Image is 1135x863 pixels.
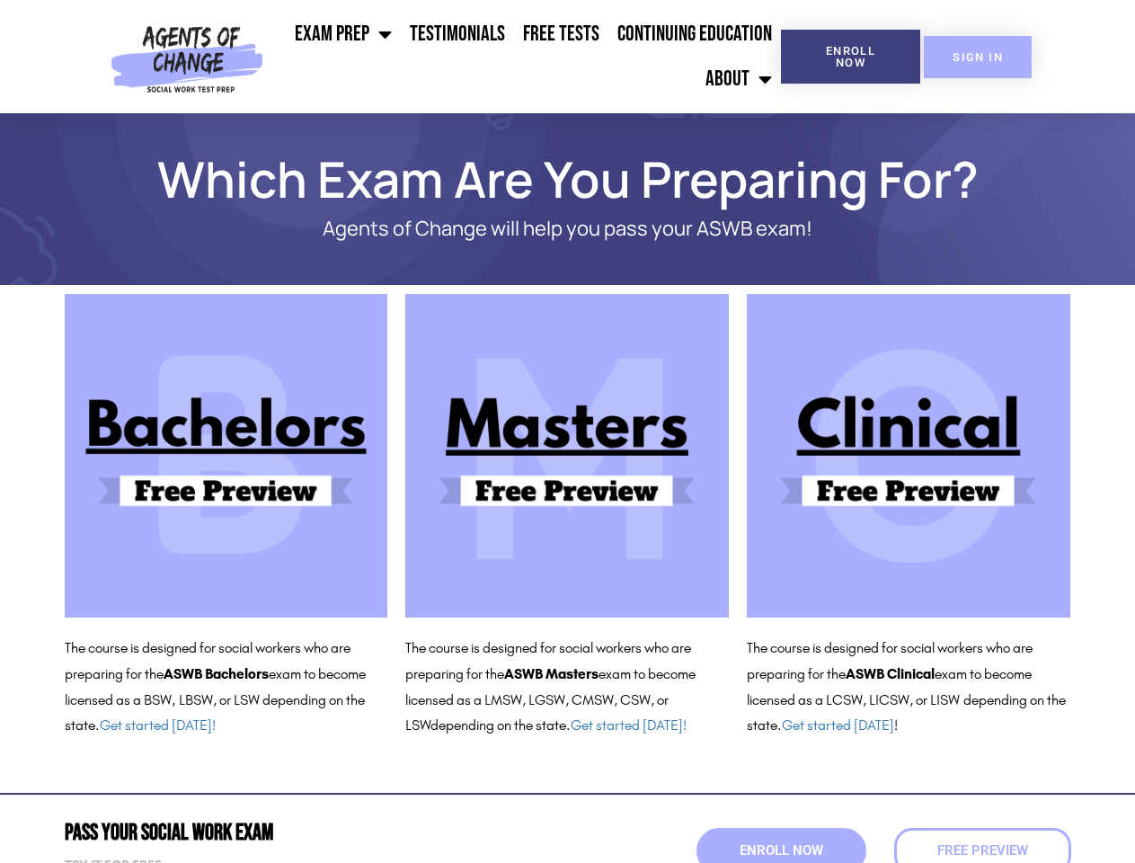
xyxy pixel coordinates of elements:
[56,158,1080,200] h1: Which Exam Are You Preparing For?
[696,57,781,102] a: About
[953,51,1003,63] span: SIGN IN
[401,12,514,57] a: Testimonials
[504,665,599,682] b: ASWB Masters
[286,12,401,57] a: Exam Prep
[405,636,729,739] p: The course is designed for social workers who are preparing for the exam to become licensed as a ...
[608,12,781,57] a: Continuing Education
[740,844,823,858] span: Enroll Now
[777,716,898,734] span: . !
[65,636,388,739] p: The course is designed for social workers who are preparing for the exam to become licensed as a ...
[270,12,781,102] nav: Menu
[810,45,891,68] span: Enroll Now
[430,716,687,734] span: depending on the state.
[514,12,608,57] a: Free Tests
[164,665,269,682] b: ASWB Bachelors
[747,636,1070,739] p: The course is designed for social workers who are preparing for the exam to become licensed as a ...
[924,36,1032,78] a: SIGN IN
[128,218,1008,240] p: Agents of Change will help you pass your ASWB exam!
[846,665,935,682] b: ASWB Clinical
[65,822,559,844] h2: Pass Your Social Work Exam
[781,30,920,84] a: Enroll Now
[100,716,216,734] a: Get started [DATE]!
[782,716,894,734] a: Get started [DATE]
[571,716,687,734] a: Get started [DATE]!
[937,844,1028,858] span: Free Preview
